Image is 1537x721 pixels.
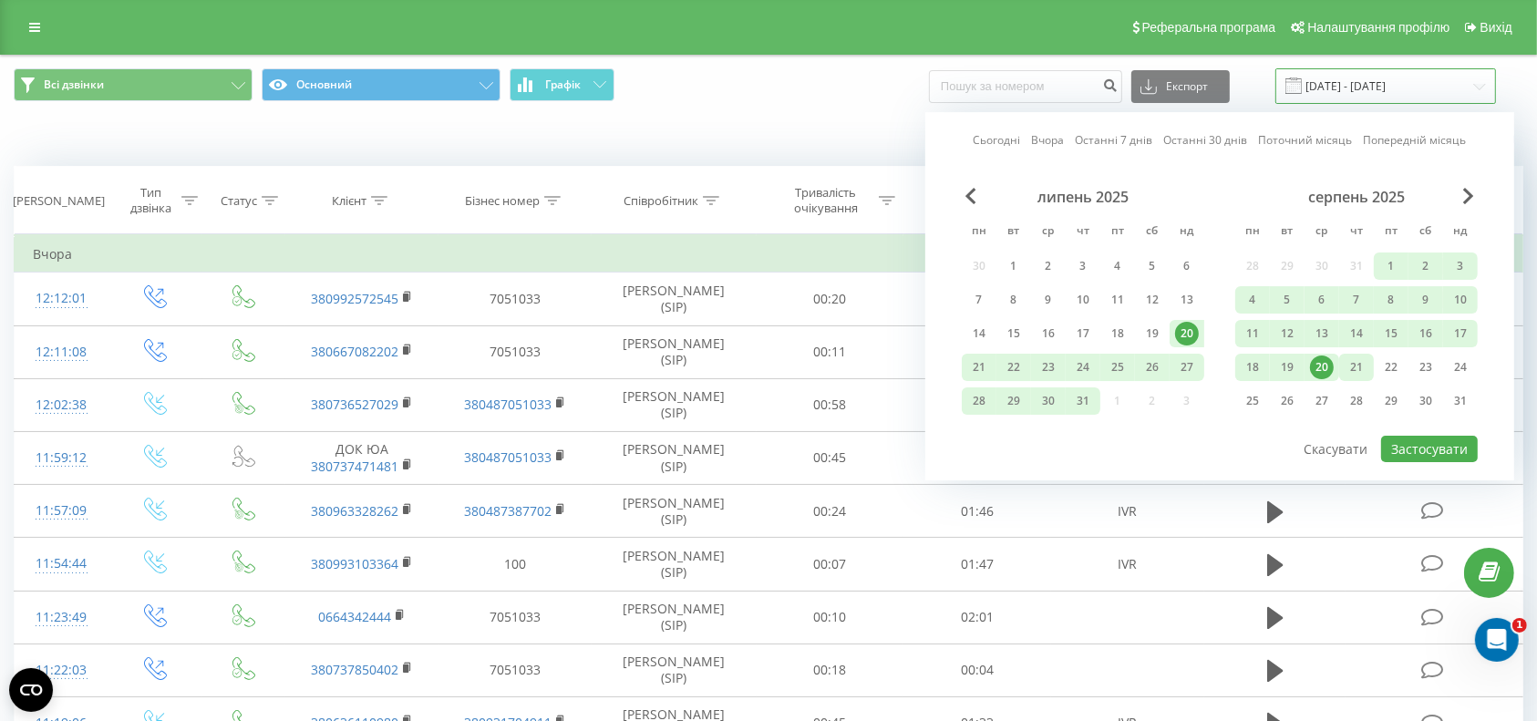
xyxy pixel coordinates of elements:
[1310,355,1334,379] div: 20
[33,335,90,370] div: 12:11:08
[1140,355,1164,379] div: 26
[996,354,1031,381] div: вт 22 лип 2025 р.
[924,185,1022,216] div: Тривалість розмови
[15,236,1523,273] td: Вчора
[1475,618,1519,662] iframe: Intercom live chat
[592,325,757,378] td: [PERSON_NAME] (SIP)
[1032,132,1065,149] a: Вчора
[1031,320,1066,347] div: ср 16 лип 2025 р.
[1374,252,1408,280] div: пт 1 серп 2025 р.
[510,68,614,101] button: Графік
[1408,286,1443,314] div: сб 9 серп 2025 р.
[1241,288,1264,312] div: 4
[1175,254,1199,278] div: 6
[1170,354,1204,381] div: нд 27 лип 2025 р.
[592,431,757,484] td: [PERSON_NAME] (SIP)
[903,378,1051,431] td: 03:06
[1135,252,1170,280] div: сб 5 лип 2025 р.
[1270,286,1305,314] div: вт 5 серп 2025 р.
[311,661,398,678] a: 380737850402
[1374,320,1408,347] div: пт 15 серп 2025 р.
[285,431,438,484] td: ДОК ЮА
[1002,389,1026,413] div: 29
[1100,354,1135,381] div: пт 25 лип 2025 р.
[1140,254,1164,278] div: 5
[903,485,1051,538] td: 01:46
[962,286,996,314] div: пн 7 лип 2025 р.
[1175,288,1199,312] div: 13
[1031,252,1066,280] div: ср 2 лип 2025 р.
[33,440,90,476] div: 11:59:12
[965,188,976,204] span: Previous Month
[1345,322,1368,345] div: 14
[1140,288,1164,312] div: 12
[962,354,996,381] div: пн 21 лип 2025 р.
[592,644,757,696] td: [PERSON_NAME] (SIP)
[1164,132,1248,149] a: Останні 30 днів
[1035,219,1062,246] abbr: середа
[1235,320,1270,347] div: пн 11 серп 2025 р.
[757,378,904,431] td: 00:58
[311,396,398,413] a: 380736527029
[1135,320,1170,347] div: сб 19 лип 2025 р.
[592,378,757,431] td: [PERSON_NAME] (SIP)
[1037,389,1060,413] div: 30
[1241,322,1264,345] div: 11
[1379,322,1403,345] div: 15
[1071,355,1095,379] div: 24
[1037,254,1060,278] div: 2
[464,396,552,413] a: 380487051033
[1275,322,1299,345] div: 12
[962,320,996,347] div: пн 14 лип 2025 р.
[962,387,996,415] div: пн 28 лип 2025 р.
[1339,387,1374,415] div: чт 28 серп 2025 р.
[1379,355,1403,379] div: 22
[1235,387,1270,415] div: пн 25 серп 2025 р.
[1002,288,1026,312] div: 8
[1379,389,1403,413] div: 29
[1106,288,1130,312] div: 11
[1305,354,1339,381] div: ср 20 серп 2025 р.
[1305,387,1339,415] div: ср 27 серп 2025 р.
[757,485,904,538] td: 00:24
[1170,286,1204,314] div: нд 13 лип 2025 р.
[1343,219,1370,246] abbr: четвер
[1412,219,1439,246] abbr: субота
[14,68,253,101] button: Всі дзвінки
[1275,355,1299,379] div: 19
[464,448,552,466] a: 380487051033
[965,219,993,246] abbr: понеділок
[1106,322,1130,345] div: 18
[438,538,592,591] td: 100
[1480,20,1512,35] span: Вихід
[1275,389,1299,413] div: 26
[1414,322,1438,345] div: 16
[1076,132,1153,149] a: Останні 7 днів
[1414,389,1438,413] div: 30
[1066,320,1100,347] div: чт 17 лип 2025 р.
[1135,286,1170,314] div: сб 12 лип 2025 р.
[1443,252,1478,280] div: нд 3 серп 2025 р.
[1305,286,1339,314] div: ср 6 серп 2025 р.
[1374,286,1408,314] div: пт 8 серп 2025 р.
[1135,354,1170,381] div: сб 26 лип 2025 р.
[33,493,90,529] div: 11:57:09
[1071,389,1095,413] div: 31
[33,387,90,423] div: 12:02:38
[1175,355,1199,379] div: 27
[1037,288,1060,312] div: 9
[1051,538,1204,591] td: IVR
[1381,436,1478,462] button: Застосувати
[967,389,991,413] div: 28
[311,290,398,307] a: 380992572545
[1345,288,1368,312] div: 7
[1071,254,1095,278] div: 3
[1339,354,1374,381] div: чт 21 серп 2025 р.
[1379,288,1403,312] div: 8
[1175,322,1199,345] div: 20
[1310,322,1334,345] div: 13
[929,70,1122,103] input: Пошук за номером
[318,608,391,625] a: 0664342444
[1037,322,1060,345] div: 16
[1449,355,1472,379] div: 24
